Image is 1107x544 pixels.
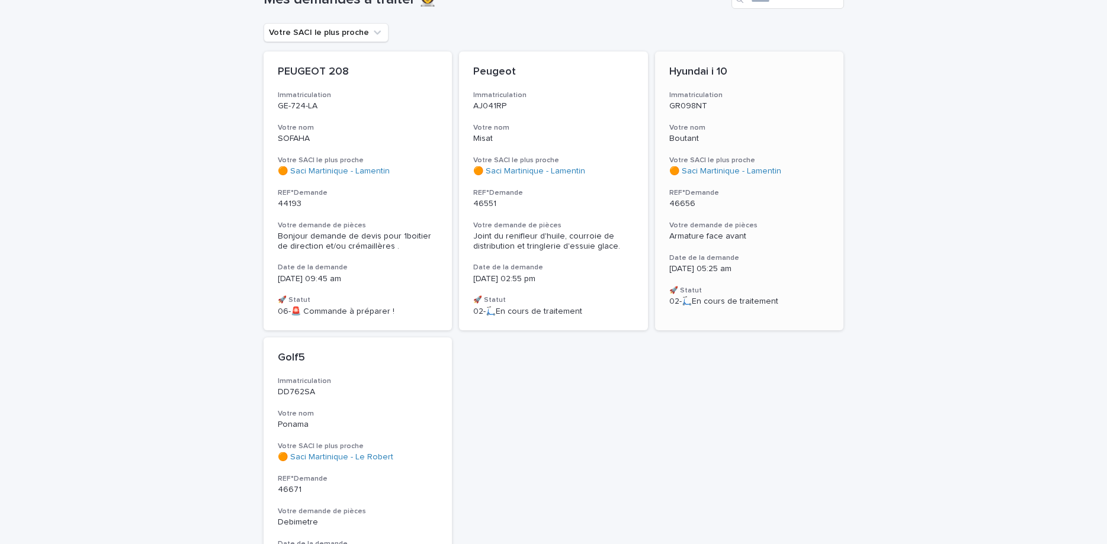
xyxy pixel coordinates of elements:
h3: Date de la demande [473,263,634,272]
h3: 🚀 Statut [473,295,634,305]
h3: Immatriculation [278,376,438,386]
a: PeugeotImmatriculationAJ041RPVotre nomMisatVotre SACI le plus proche🟠 Saci Martinique - Lamentin ... [459,51,648,330]
a: 🟠 Saci Martinique - Lamentin [473,166,585,176]
h3: REF°Demande [473,188,634,198]
h3: Votre nom [278,123,438,133]
p: GR098NT [669,101,830,111]
p: SOFAHA [278,134,438,144]
a: Hyundai i 10ImmatriculationGR098NTVotre nomBoutantVotre SACI le plus proche🟠 Saci Martinique - La... [655,51,844,330]
p: AJ041RP [473,101,634,111]
h3: Votre demande de pièces [473,221,634,230]
h3: REF°Demande [669,188,830,198]
h3: Votre SACI le plus proche [278,156,438,165]
h3: REF°Demande [278,188,438,198]
p: Ponama [278,420,438,430]
p: [DATE] 05:25 am [669,264,830,274]
h3: Immatriculation [473,91,634,100]
span: Joint du renifleur d'huile, courroie de distribution et tringlerie d'essuie glace. [473,232,620,250]
p: Peugeot [473,66,634,79]
p: DD762SA [278,387,438,397]
h3: REF°Demande [278,474,438,484]
p: [DATE] 02:55 pm [473,274,634,284]
p: 02-🛴En cours de traitement [669,297,830,307]
p: Boutant [669,134,830,144]
p: [DATE] 09:45 am [278,274,438,284]
p: Hyundai i 10 [669,66,830,79]
h3: Date de la demande [278,263,438,272]
h3: Immatriculation [669,91,830,100]
h3: Votre SACI le plus proche [473,156,634,165]
a: 🟠 Saci Martinique - Le Robert [278,452,393,462]
p: 46671 [278,485,438,495]
span: Armature face avant [669,232,746,240]
p: PEUGEOT 208 [278,66,438,79]
p: 46656 [669,199,830,209]
p: 06-🚨 Commande à préparer ! [278,307,438,317]
p: 02-🛴En cours de traitement [473,307,634,317]
a: 🟠 Saci Martinique - Lamentin [278,166,390,176]
p: 44193 [278,199,438,209]
h3: Votre demande de pièces [278,507,438,516]
h3: 🚀 Statut [669,286,830,295]
span: Debimetre [278,518,318,526]
p: Misat [473,134,634,144]
button: Votre SACI le plus proche [264,23,389,42]
p: Golf5 [278,352,438,365]
p: GE-724-LA [278,101,438,111]
h3: 🚀 Statut [278,295,438,305]
h3: Votre nom [669,123,830,133]
p: 46551 [473,199,634,209]
h3: Votre SACI le plus proche [278,442,438,451]
h3: Votre demande de pièces [278,221,438,230]
a: 🟠 Saci Martinique - Lamentin [669,166,781,176]
h3: Immatriculation [278,91,438,100]
h3: Votre nom [473,123,634,133]
h3: Votre nom [278,409,438,419]
h3: Date de la demande [669,253,830,263]
a: PEUGEOT 208ImmatriculationGE-724-LAVotre nomSOFAHAVotre SACI le plus proche🟠 Saci Martinique - La... [264,51,453,330]
h3: Votre demande de pièces [669,221,830,230]
h3: Votre SACI le plus proche [669,156,830,165]
span: Bonjour demande de devis pour 1boitier de direction et/ou crémaillères . [278,232,434,250]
